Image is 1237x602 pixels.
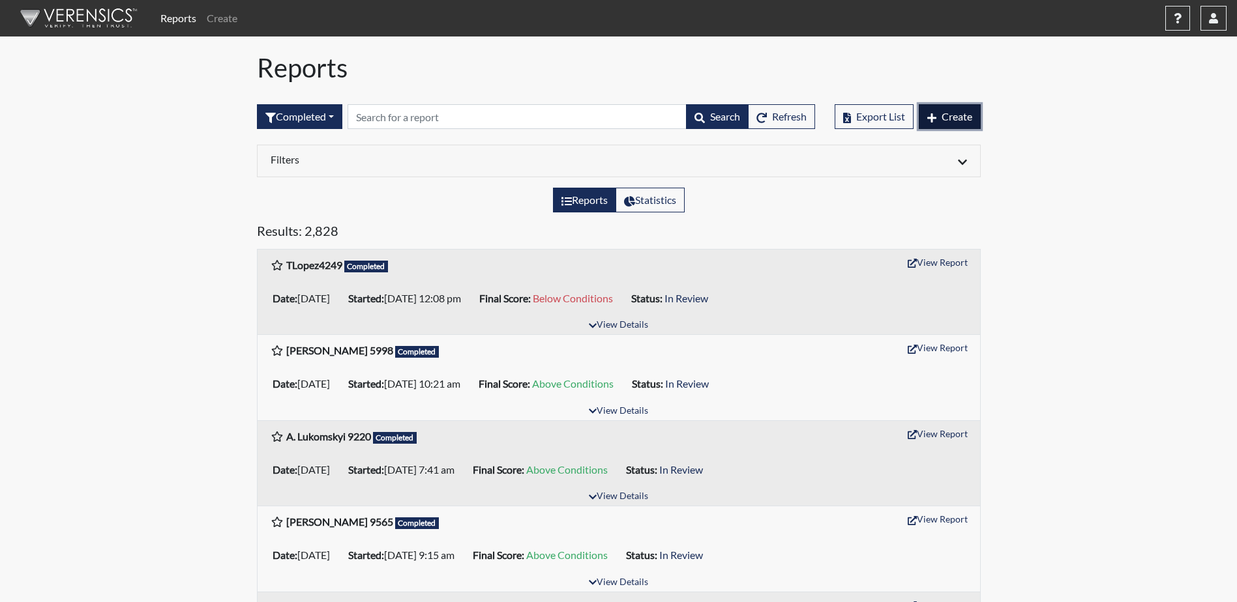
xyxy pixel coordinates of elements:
[664,292,708,304] span: In Review
[267,373,343,394] li: [DATE]
[835,104,914,129] button: Export List
[343,373,473,394] li: [DATE] 10:21 am
[286,259,342,271] b: TLopez4249
[257,223,981,244] h5: Results: 2,828
[479,292,531,304] b: Final Score:
[348,463,384,476] b: Started:
[348,104,687,129] input: Search by Registration ID, Interview Number, or Investigation Name.
[902,423,974,444] button: View Report
[257,52,981,83] h1: Reports
[526,463,608,476] span: Above Conditions
[659,549,703,561] span: In Review
[271,153,609,165] h6: Filters
[348,549,384,561] b: Started:
[533,292,613,304] span: Below Conditions
[286,430,371,442] b: A. Lukomskyi 9220
[553,188,616,212] label: View the list of reports
[942,110,972,122] span: Create
[748,104,815,129] button: Refresh
[267,545,343,566] li: [DATE]
[257,104,342,129] button: Completed
[902,509,974,529] button: View Report
[395,346,440,358] span: Completed
[583,317,654,334] button: View Details
[479,377,530,390] b: Final Score:
[583,574,654,592] button: View Details
[273,549,297,561] b: Date:
[267,459,343,480] li: [DATE]
[526,549,608,561] span: Above Conditions
[261,153,977,169] div: Click to expand/collapse filters
[286,515,393,528] b: [PERSON_NAME] 9565
[632,377,663,390] b: Status:
[902,337,974,358] button: View Report
[473,463,524,476] b: Final Score:
[343,288,474,309] li: [DATE] 12:08 pm
[616,188,685,212] label: View statistics about completed interviews
[348,292,384,304] b: Started:
[273,463,297,476] b: Date:
[631,292,663,304] b: Status:
[710,110,740,122] span: Search
[772,110,807,122] span: Refresh
[473,549,524,561] b: Final Score:
[686,104,749,129] button: Search
[665,377,709,390] span: In Review
[532,377,614,390] span: Above Conditions
[902,252,974,272] button: View Report
[286,344,393,356] b: [PERSON_NAME] 5998
[626,549,657,561] b: Status:
[348,377,384,390] b: Started:
[343,459,468,480] li: [DATE] 7:41 am
[155,5,201,31] a: Reports
[919,104,981,129] button: Create
[373,432,417,444] span: Completed
[267,288,343,309] li: [DATE]
[273,292,297,304] b: Date:
[856,110,905,122] span: Export List
[273,377,297,390] b: Date:
[343,545,468,566] li: [DATE] 9:15 am
[626,463,657,476] b: Status:
[344,261,389,272] span: Completed
[201,5,243,31] a: Create
[659,463,703,476] span: In Review
[583,403,654,420] button: View Details
[257,104,342,129] div: Filter by interview status
[395,517,440,529] span: Completed
[583,488,654,506] button: View Details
